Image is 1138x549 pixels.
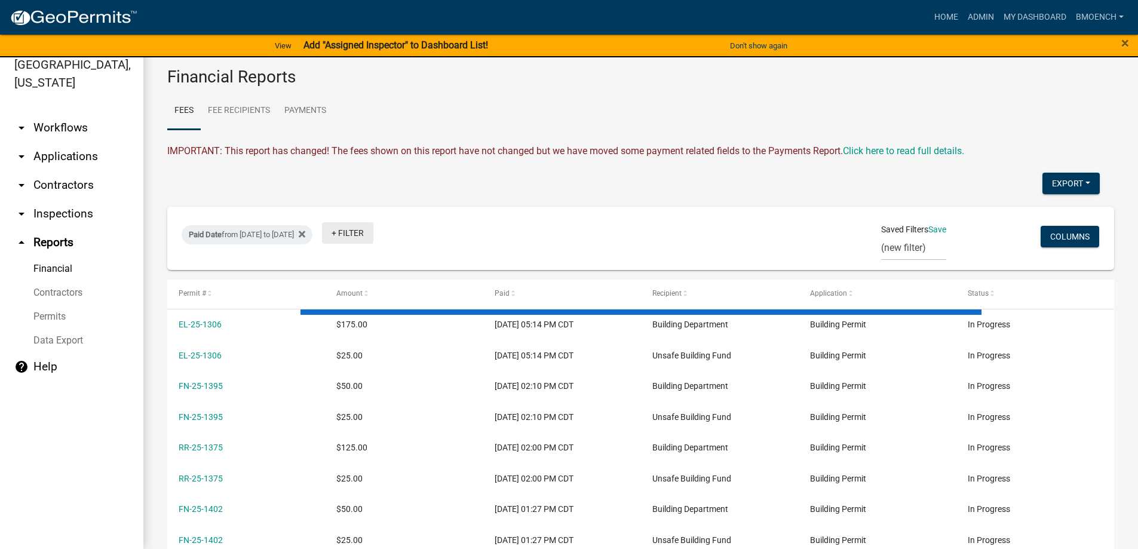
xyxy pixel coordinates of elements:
span: Building Permit [810,351,866,360]
span: $50.00 [336,381,363,391]
span: In Progress [968,474,1010,483]
span: Building Department [652,443,728,452]
a: EL-25-1306 [179,351,222,360]
button: Don't show again [725,36,792,56]
span: Unsafe Building Fund [652,351,731,360]
span: In Progress [968,381,1010,391]
a: FN-25-1395 [179,381,223,391]
span: Building Permit [810,535,866,545]
span: Unsafe Building Fund [652,535,731,545]
div: [DATE] 02:10 PM CDT [495,410,630,424]
div: [DATE] 02:10 PM CDT [495,379,630,393]
a: View [270,36,296,56]
a: + Filter [322,222,373,244]
span: Recipient [652,289,682,297]
datatable-header-cell: Permit # [167,280,325,308]
span: Building Department [652,381,728,391]
a: Save [928,225,946,234]
span: Unsafe Building Fund [652,412,731,422]
span: In Progress [968,443,1010,452]
span: Building Permit [810,381,866,391]
span: Building Permit [810,412,866,422]
span: In Progress [968,412,1010,422]
span: Saved Filters [881,223,928,236]
a: EL-25-1306 [179,320,222,329]
span: In Progress [968,535,1010,545]
wm-modal-confirm: Upcoming Changes to Daily Fees Report [843,145,964,157]
datatable-header-cell: Paid [483,280,640,308]
span: Building Department [652,320,728,329]
span: Paid Date [189,230,222,239]
a: Fee Recipients [201,92,277,130]
a: Payments [277,92,333,130]
span: Building Permit [810,474,866,483]
strong: Add "Assigned Inspector" to Dashboard List! [303,39,488,51]
span: $25.00 [336,412,363,422]
div: [DATE] 01:27 PM CDT [495,502,630,516]
a: FN-25-1395 [179,412,223,422]
i: arrow_drop_down [14,149,29,164]
span: $25.00 [336,351,363,360]
span: Building Permit [810,443,866,452]
div: from [DATE] to [DATE] [182,225,312,244]
a: RR-25-1375 [179,443,223,452]
span: $25.00 [336,535,363,545]
span: Status [968,289,989,297]
i: arrow_drop_down [14,207,29,221]
a: Click here to read full details. [843,145,964,157]
i: arrow_drop_up [14,235,29,250]
span: $125.00 [336,443,367,452]
span: In Progress [968,504,1010,514]
a: Fees [167,92,201,130]
div: [DATE] 02:00 PM CDT [495,472,630,486]
button: Export [1042,173,1100,194]
a: FN-25-1402 [179,535,223,545]
a: bmoench [1071,6,1128,29]
a: My Dashboard [999,6,1071,29]
datatable-header-cell: Application [799,280,956,308]
span: Building Permit [810,504,866,514]
span: × [1121,35,1129,51]
span: Amount [336,289,363,297]
span: $25.00 [336,474,363,483]
span: In Progress [968,320,1010,329]
div: [DATE] 02:00 PM CDT [495,441,630,455]
div: [DATE] 05:14 PM CDT [495,318,630,332]
button: Close [1121,36,1129,50]
div: [DATE] 01:27 PM CDT [495,533,630,547]
span: $175.00 [336,320,367,329]
a: RR-25-1375 [179,474,223,483]
button: Columns [1041,226,1099,247]
a: FN-25-1402 [179,504,223,514]
span: $50.00 [336,504,363,514]
datatable-header-cell: Recipient [640,280,798,308]
span: In Progress [968,351,1010,360]
datatable-header-cell: Status [956,280,1114,308]
a: Home [930,6,963,29]
span: Unsafe Building Fund [652,474,731,483]
span: Permit # [179,289,206,297]
h3: Financial Reports [167,67,1114,87]
div: IMPORTANT: This report has changed! The fees shown on this report have not changed but we have mo... [167,144,1114,158]
span: Building Permit [810,320,866,329]
span: Paid [495,289,510,297]
i: arrow_drop_down [14,178,29,192]
span: Application [810,289,847,297]
div: [DATE] 05:14 PM CDT [495,349,630,363]
i: help [14,360,29,374]
span: Building Department [652,504,728,514]
i: arrow_drop_down [14,121,29,135]
a: Admin [963,6,999,29]
datatable-header-cell: Amount [325,280,483,308]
